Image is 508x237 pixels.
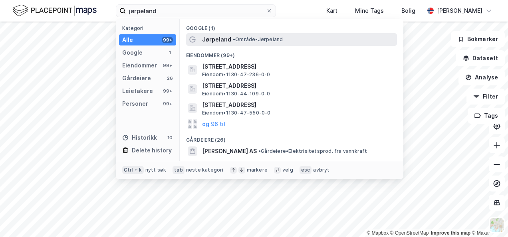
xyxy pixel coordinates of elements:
[437,6,482,16] div: [PERSON_NAME]
[282,167,293,173] div: velg
[202,35,231,44] span: Jørpeland
[431,230,470,236] a: Improve this map
[180,19,403,33] div: Google (1)
[367,230,389,236] a: Mapbox
[167,49,173,56] div: 1
[468,108,505,124] button: Tags
[401,6,415,16] div: Bolig
[162,62,173,69] div: 99+
[122,133,157,142] div: Historikk
[122,73,151,83] div: Gårdeiere
[202,159,394,169] span: JØRPELAND UTVIKLINGSSELSKAP AS
[202,110,271,116] span: Eiendom • 1130-47-550-0-0
[458,69,505,85] button: Analyse
[186,167,224,173] div: neste kategori
[300,166,312,174] div: esc
[122,25,176,31] div: Kategori
[451,31,505,47] button: Bokmerker
[258,148,367,154] span: Gårdeiere • Elektrisitetsprod. fra vannkraft
[145,167,167,173] div: nytt søk
[202,146,257,156] span: [PERSON_NAME] AS
[202,71,270,78] span: Eiendom • 1130-47-236-0-0
[122,86,153,96] div: Leietakere
[233,36,235,42] span: •
[202,119,225,129] button: og 96 til
[167,75,173,81] div: 26
[313,167,329,173] div: avbryt
[180,46,403,60] div: Eiendommer (99+)
[202,100,394,110] span: [STREET_ADDRESS]
[355,6,384,16] div: Mine Tags
[180,130,403,145] div: Gårdeiere (26)
[390,230,429,236] a: OpenStreetMap
[173,166,185,174] div: tab
[456,50,505,66] button: Datasett
[122,48,143,57] div: Google
[247,167,268,173] div: markere
[468,199,508,237] div: Kontrollprogram for chat
[466,89,505,105] button: Filter
[122,35,133,45] div: Alle
[122,61,157,70] div: Eiendommer
[167,134,173,141] div: 10
[162,37,173,43] div: 99+
[162,88,173,94] div: 99+
[468,199,508,237] iframe: Chat Widget
[122,99,148,109] div: Personer
[202,91,270,97] span: Eiendom • 1130-44-109-0-0
[126,5,266,17] input: Søk på adresse, matrikkel, gårdeiere, leietakere eller personer
[162,101,173,107] div: 99+
[233,36,283,43] span: Område • Jørpeland
[258,148,261,154] span: •
[202,81,394,91] span: [STREET_ADDRESS]
[122,166,144,174] div: Ctrl + k
[132,146,172,155] div: Delete history
[202,62,394,71] span: [STREET_ADDRESS]
[13,4,97,18] img: logo.f888ab2527a4732fd821a326f86c7f29.svg
[326,6,337,16] div: Kart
